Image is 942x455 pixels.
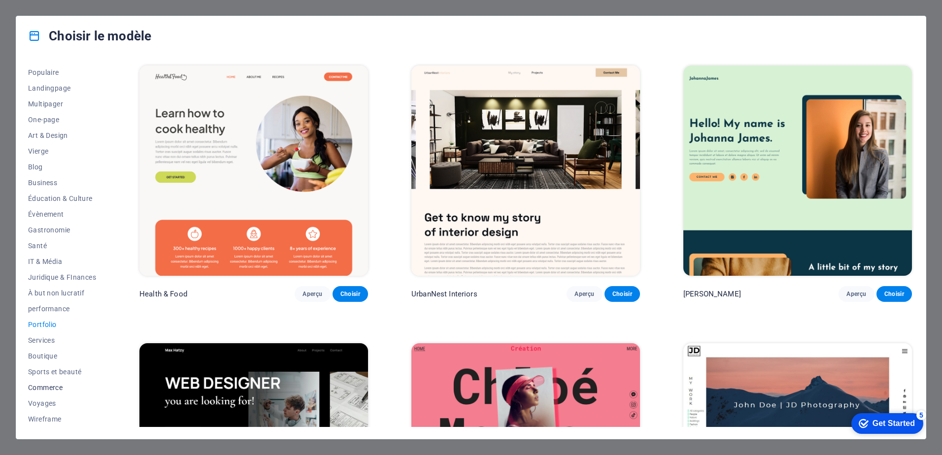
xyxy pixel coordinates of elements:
[683,289,741,299] p: [PERSON_NAME]
[28,238,96,254] button: Santé
[28,273,96,281] span: Juridique & FInances
[28,395,96,411] button: Voyages
[28,68,96,76] span: Populaire
[28,195,96,202] span: Éducation & Culture
[333,286,368,302] button: Choisir
[139,65,368,276] img: Health & Food
[28,175,96,191] button: Business
[8,5,80,26] div: Get Started 5 items remaining, 0% complete
[28,65,96,80] button: Populaire
[28,179,96,187] span: Business
[28,399,96,407] span: Voyages
[73,2,83,12] div: 5
[28,364,96,380] button: Sports et beauté
[411,289,477,299] p: UrbanNest Interiors
[28,100,96,108] span: Multipager
[28,321,96,328] span: Portfolio
[28,380,96,395] button: Commerce
[28,411,96,427] button: Wireframe
[28,336,96,344] span: Services
[683,65,912,276] img: Johanna James
[28,210,96,218] span: Évènement
[28,112,96,128] button: One-page
[28,28,151,44] h4: Choisir le modèle
[574,290,594,298] span: Aperçu
[29,11,71,20] div: Get Started
[28,226,96,234] span: Gastronomie
[28,368,96,376] span: Sports et beauté
[340,290,360,298] span: Choisir
[28,269,96,285] button: Juridique & FInances
[28,128,96,143] button: Art & Design
[28,254,96,269] button: IT & Média
[612,290,632,298] span: Choisir
[28,352,96,360] span: Boutique
[139,289,187,299] p: Health & Food
[28,163,96,171] span: Blog
[567,286,602,302] button: Aperçu
[28,80,96,96] button: Landingpage
[28,289,96,297] span: À but non lucratif
[28,348,96,364] button: Boutique
[28,242,96,250] span: Santé
[303,290,322,298] span: Aperçu
[28,222,96,238] button: Gastronomie
[28,258,96,265] span: IT & Média
[28,159,96,175] button: Blog
[884,290,904,298] span: Choisir
[28,317,96,332] button: Portfolio
[411,65,640,276] img: UrbanNest Interiors
[28,131,96,139] span: Art & Design
[28,143,96,159] button: Vierge
[28,301,96,317] button: performance
[28,384,96,391] span: Commerce
[876,286,912,302] button: Choisir
[28,206,96,222] button: Évènement
[839,286,874,302] button: Aperçu
[28,332,96,348] button: Services
[28,147,96,155] span: Vierge
[28,116,96,124] span: One-page
[28,84,96,92] span: Landingpage
[295,286,330,302] button: Aperçu
[28,305,96,313] span: performance
[28,285,96,301] button: À but non lucratif
[28,96,96,112] button: Multipager
[28,415,96,423] span: Wireframe
[28,191,96,206] button: Éducation & Culture
[846,290,866,298] span: Aperçu
[605,286,640,302] button: Choisir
